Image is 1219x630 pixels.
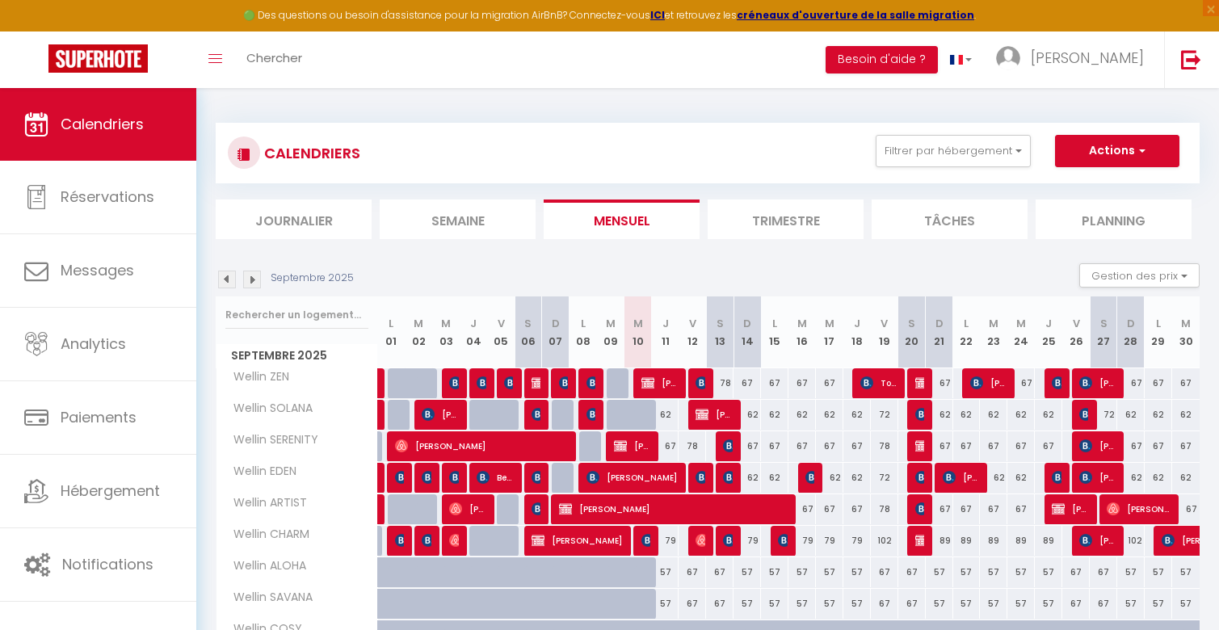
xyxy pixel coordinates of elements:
[216,199,372,239] li: Journalier
[62,554,153,574] span: Notifications
[871,589,898,619] div: 67
[1090,296,1117,368] th: 27
[1079,399,1088,430] span: [PERSON_NAME]
[1145,589,1172,619] div: 57
[980,589,1007,619] div: 57
[524,316,532,331] abbr: S
[532,367,540,398] span: [PERSON_NAME]
[761,296,788,368] th: 15
[1052,493,1088,524] span: [PERSON_NAME]
[389,316,393,331] abbr: L
[926,589,953,619] div: 57
[843,431,871,461] div: 67
[449,367,458,398] span: [PERSON_NAME]
[1117,463,1145,493] div: 62
[586,399,595,430] span: [PERSON_NAME]
[1090,400,1117,430] div: 72
[422,525,431,556] span: EXPERTISE RETRAITE SAD
[395,430,569,461] span: [PERSON_NAME]
[953,494,981,524] div: 67
[1172,494,1200,524] div: 67
[816,526,843,556] div: 79
[219,368,293,386] span: Wellin ZEN
[260,135,360,171] h3: CALENDRIERS
[1007,557,1035,587] div: 57
[860,367,897,398] span: Tonnie van Staa
[926,400,953,430] div: 62
[788,557,816,587] div: 57
[449,462,458,493] span: [PERSON_NAME]
[876,135,1031,167] button: Filtrer par hébergement
[1016,316,1026,331] abbr: M
[708,199,864,239] li: Trimestre
[395,462,404,493] span: [PERSON_NAME]
[1079,367,1116,398] span: [PERSON_NAME]
[1079,263,1200,288] button: Gestion des prix
[378,463,386,493] a: [PERSON_NAME]
[652,431,679,461] div: 67
[1052,462,1061,493] span: [PERSON_NAME]
[679,431,706,461] div: 78
[641,525,650,556] span: [PERSON_NAME]
[652,589,679,619] div: 57
[816,296,843,368] th: 17
[1145,557,1172,587] div: 57
[743,316,751,331] abbr: D
[1031,48,1144,68] span: [PERSON_NAME]
[935,316,944,331] abbr: D
[1062,296,1090,368] th: 26
[586,462,678,493] span: [PERSON_NAME]
[662,316,669,331] abbr: J
[422,462,431,493] span: rose-[PERSON_NAME]
[470,316,477,331] abbr: J
[1062,589,1090,619] div: 67
[696,525,704,556] span: [PERSON_NAME]
[219,589,317,607] span: Wellin SAVANA
[246,49,302,66] span: Chercher
[723,525,732,556] span: [PERSON_NAME]
[234,31,314,88] a: Chercher
[915,430,924,461] span: [PERSON_NAME]
[1055,135,1179,167] button: Actions
[1181,316,1191,331] abbr: M
[761,400,788,430] div: 62
[581,316,586,331] abbr: L
[570,296,597,368] th: 08
[871,526,898,556] div: 102
[734,400,761,430] div: 62
[414,316,423,331] abbr: M
[1172,431,1200,461] div: 67
[970,367,1007,398] span: [PERSON_NAME]
[1172,296,1200,368] th: 30
[606,316,616,331] abbr: M
[614,430,650,461] span: [PERSON_NAME]
[544,199,700,239] li: Mensuel
[872,199,1028,239] li: Tâches
[761,431,788,461] div: 67
[915,367,924,398] span: [PERSON_NAME]
[943,462,979,493] span: [PERSON_NAME]
[689,316,696,331] abbr: V
[1107,493,1171,524] span: [PERSON_NAME]
[980,557,1007,587] div: 57
[624,296,652,368] th: 10
[854,316,860,331] abbr: J
[980,296,1007,368] th: 23
[915,493,924,524] span: [PERSON_NAME]
[679,557,706,587] div: 67
[1007,296,1035,368] th: 24
[797,316,807,331] abbr: M
[843,400,871,430] div: 62
[532,525,623,556] span: [PERSON_NAME]
[816,368,843,398] div: 67
[1145,400,1172,430] div: 62
[515,296,542,368] th: 06
[734,296,761,368] th: 14
[706,296,734,368] th: 13
[788,494,816,524] div: 67
[980,494,1007,524] div: 67
[761,589,788,619] div: 57
[1117,400,1145,430] div: 62
[980,400,1007,430] div: 62
[1007,431,1035,461] div: 67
